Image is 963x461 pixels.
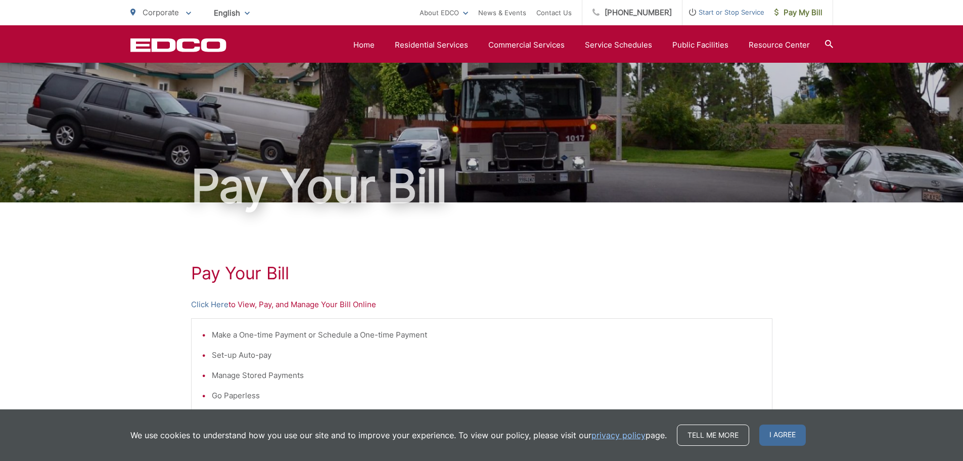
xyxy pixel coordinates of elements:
li: Go Paperless [212,390,762,402]
a: Residential Services [395,39,468,51]
span: Pay My Bill [774,7,822,19]
a: Commercial Services [488,39,565,51]
li: Manage Stored Payments [212,369,762,382]
a: Resource Center [749,39,810,51]
a: Service Schedules [585,39,652,51]
a: News & Events [478,7,526,19]
span: Corporate [143,8,179,17]
a: Home [353,39,375,51]
a: Click Here [191,299,228,311]
a: About EDCO [420,7,468,19]
span: I agree [759,425,806,446]
li: Set-up Auto-pay [212,349,762,361]
h1: Pay Your Bill [191,263,772,283]
a: EDCD logo. Return to the homepage. [130,38,226,52]
p: We use cookies to understand how you use our site and to improve your experience. To view our pol... [130,429,667,441]
a: Tell me more [677,425,749,446]
li: Make a One-time Payment or Schedule a One-time Payment [212,329,762,341]
a: Public Facilities [672,39,728,51]
span: English [206,4,257,22]
p: to View, Pay, and Manage Your Bill Online [191,299,772,311]
a: privacy policy [591,429,646,441]
a: Contact Us [536,7,572,19]
h1: Pay Your Bill [130,161,833,212]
